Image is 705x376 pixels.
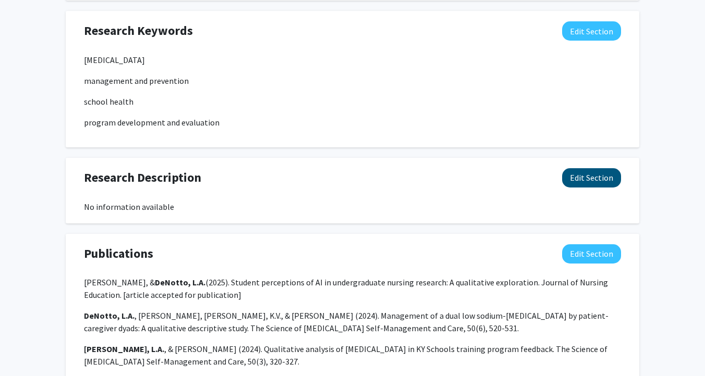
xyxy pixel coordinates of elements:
p: program development and evaluation [84,116,621,129]
strong: DeNotto, L.A. [84,310,135,321]
div: No information available [84,200,621,213]
strong: [PERSON_NAME], L.A. [84,344,164,354]
button: Edit Publications [562,244,621,264]
p: school health [84,95,621,108]
span: Research Keywords [84,21,193,40]
p: [MEDICAL_DATA] [84,54,621,66]
p: management and prevention [84,74,621,87]
p: , [PERSON_NAME], [PERSON_NAME], K.V., & [PERSON_NAME] (2024). Management of a dual low sodium-[ME... [84,309,621,334]
strong: DeNotto, L.A. [155,277,205,287]
span: Research Description [84,168,201,187]
button: Edit Research Description [562,168,621,187]
span: Publications [84,244,153,263]
button: Edit Research Keywords [562,21,621,41]
p: [PERSON_NAME], & (2025). Student perceptions of AI in undergraduate nursing research: A qualitati... [84,276,621,301]
iframe: Chat [8,329,44,368]
p: , & [PERSON_NAME] (2024). Qualitative analysis of [MEDICAL_DATA] in KY Schools training program f... [84,343,621,368]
